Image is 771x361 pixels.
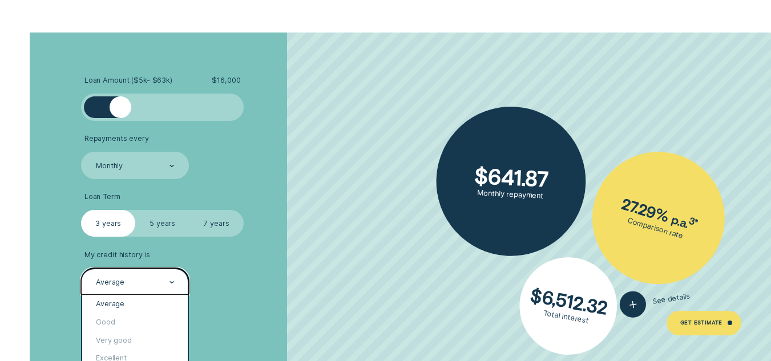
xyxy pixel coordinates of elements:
span: Repayments every [84,134,149,143]
label: 5 years [135,210,189,237]
label: 3 years [81,210,135,237]
span: Loan Amount ( $5k - $63k ) [84,76,172,85]
div: Average [96,278,124,287]
button: See details [618,283,692,320]
span: See details [652,292,691,306]
span: $ 16,000 [212,76,240,85]
span: My credit history is [84,250,150,259]
div: Good [82,313,188,331]
div: Very good [82,331,188,350]
div: Average [82,295,188,313]
label: 7 years [189,210,244,237]
a: Get Estimate [667,311,741,335]
span: Loan Term [84,192,120,201]
div: Monthly [96,161,123,171]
